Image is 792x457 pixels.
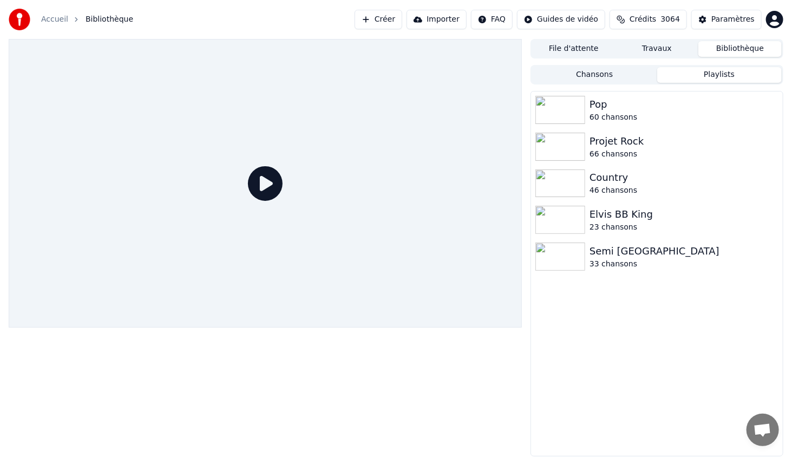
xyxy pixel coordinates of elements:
div: Semi [GEOGRAPHIC_DATA] [590,244,778,259]
img: youka [9,9,30,30]
div: Pop [590,97,778,112]
div: 46 chansons [590,185,778,196]
span: 3064 [661,14,680,25]
button: File d'attente [532,41,616,57]
a: Accueil [41,14,68,25]
span: Crédits [630,14,656,25]
button: Chansons [532,67,657,83]
span: Bibliothèque [86,14,133,25]
nav: breadcrumb [41,14,133,25]
div: 66 chansons [590,149,778,160]
div: Paramètres [711,14,755,25]
div: Elvis BB King [590,207,778,222]
button: Travaux [616,41,699,57]
button: Créer [355,10,402,29]
div: 33 chansons [590,259,778,270]
div: 23 chansons [590,222,778,233]
button: Guides de vidéo [517,10,605,29]
button: Playlists [657,67,782,83]
button: FAQ [471,10,513,29]
button: Importer [407,10,467,29]
button: Paramètres [691,10,762,29]
div: Ouvrir le chat [747,414,779,446]
div: Country [590,170,778,185]
div: 60 chansons [590,112,778,123]
button: Bibliothèque [698,41,782,57]
div: Projet Rock [590,134,778,149]
button: Crédits3064 [610,10,687,29]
